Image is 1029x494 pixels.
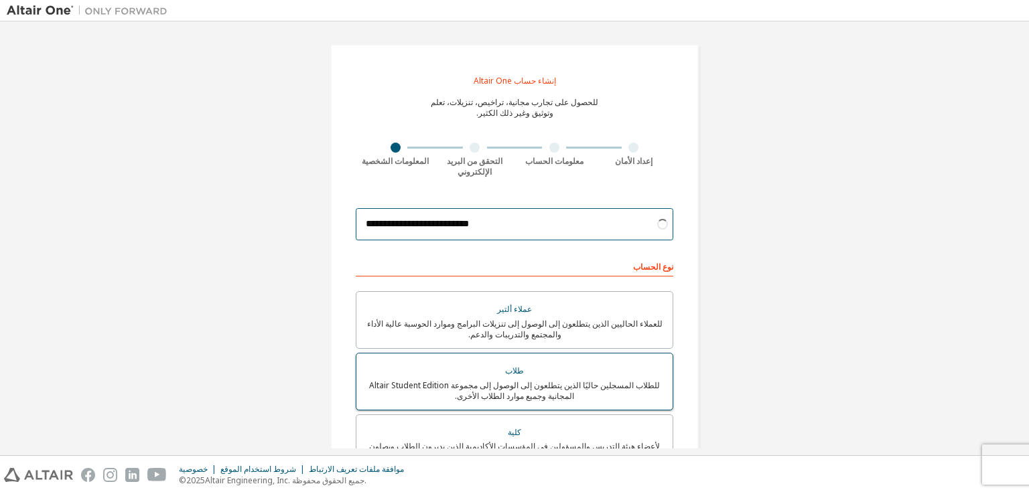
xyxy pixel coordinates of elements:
[7,4,174,17] img: ألتير ون
[633,261,673,272] font: نوع الحساب
[309,463,404,475] font: موافقة ملفات تعريف الارتباط
[431,96,598,108] font: للحصول على تجارب مجانية، تراخيص، تنزيلات، تعلم
[447,155,502,177] font: التحقق من البريد الإلكتروني
[474,75,556,86] font: إنشاء حساب Altair One
[147,468,167,482] img: youtube.svg
[186,475,205,486] font: 2025
[525,155,584,167] font: معلومات الحساب
[220,463,296,475] font: شروط استخدام الموقع
[615,155,653,167] font: إعداد الأمان
[4,468,73,482] img: altair_logo.svg
[205,475,366,486] font: Altair Engineering, Inc. جميع الحقوق محفوظة.
[179,475,186,486] font: ©
[497,303,532,315] font: عملاء ألتير
[505,365,524,376] font: طلاب
[362,155,429,167] font: المعلومات الشخصية
[179,463,208,475] font: خصوصية
[81,468,95,482] img: facebook.svg
[476,107,553,118] font: وتوثيق وغير ذلك الكثير.
[125,468,139,482] img: linkedin.svg
[369,380,660,402] font: للطلاب المسجلين حاليًا الذين يتطلعون إلى الوصول إلى مجموعة Altair Student Edition المجانية وجميع ...
[367,318,663,340] font: للعملاء الحاليين الذين يتطلعون إلى الوصول إلى تنزيلات البرامج وموارد الحوسبة عالية الأداء والمجتم...
[369,440,660,463] font: لأعضاء هيئة التدريس والمسؤولين في المؤسسات الأكاديمية الذين يديرون الطلاب ويصلون إلى البرامج للأغ...
[508,426,521,438] font: كلية
[103,468,117,482] img: instagram.svg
